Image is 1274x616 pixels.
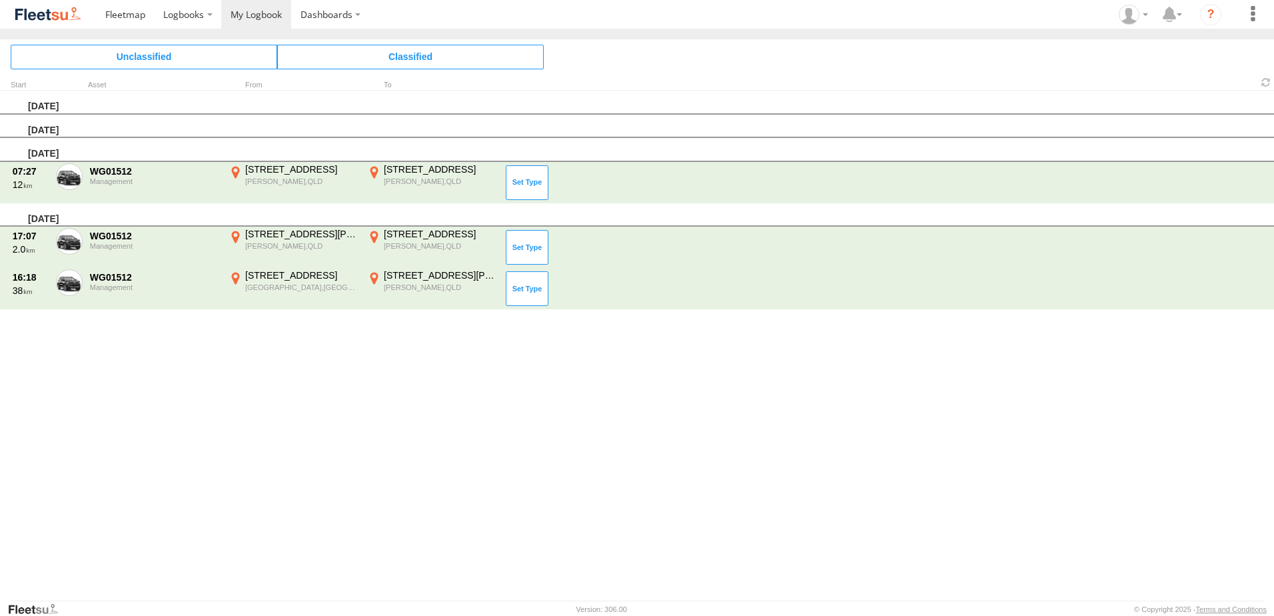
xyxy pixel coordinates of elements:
div: 07:27 [13,165,49,177]
div: WG01512 [90,165,219,177]
label: Click to View Event Location [365,163,498,202]
a: Visit our Website [7,603,69,616]
button: Click to Set [506,230,548,265]
div: WG01512 [90,230,219,242]
div: © Copyright 2025 - [1134,605,1267,613]
label: Click to View Event Location [227,228,360,267]
button: Click to Set [506,165,548,200]
label: Click to View Event Location [365,228,498,267]
div: [PERSON_NAME],QLD [384,283,496,292]
div: Click to Sort [11,82,51,89]
div: 16:18 [13,271,49,283]
div: Asset [88,82,221,89]
div: [PERSON_NAME],QLD [384,241,496,251]
label: Click to View Event Location [227,269,360,308]
span: Refresh [1258,76,1274,89]
label: Click to View Event Location [227,163,360,202]
i: ? [1200,4,1221,25]
div: [STREET_ADDRESS] [245,269,358,281]
div: Management [90,242,219,250]
div: WG01512 [90,271,219,283]
div: 12 [13,179,49,191]
label: Click to View Event Location [365,269,498,308]
div: [PERSON_NAME],QLD [384,177,496,186]
div: [STREET_ADDRESS] [245,163,358,175]
div: To [365,82,498,89]
div: 17:07 [13,230,49,242]
div: Management [90,283,219,291]
span: Click to view Unclassified Trips [11,45,277,69]
div: [GEOGRAPHIC_DATA],[GEOGRAPHIC_DATA] [245,283,358,292]
div: Management [90,177,219,185]
div: [STREET_ADDRESS][PERSON_NAME] [245,228,358,240]
div: [STREET_ADDRESS] [384,163,496,175]
div: 2.0 [13,243,49,255]
img: fleetsu-logo-horizontal.svg [13,5,83,23]
div: [STREET_ADDRESS] [384,228,496,240]
a: Terms and Conditions [1196,605,1267,613]
button: Click to Set [506,271,548,306]
span: Click to view Classified Trips [277,45,544,69]
div: [PERSON_NAME],QLD [245,241,358,251]
div: [STREET_ADDRESS][PERSON_NAME] [384,269,496,281]
div: Wesley Lutter [1114,5,1153,25]
div: From [227,82,360,89]
div: [PERSON_NAME],QLD [245,177,358,186]
div: 38 [13,285,49,297]
div: Version: 306.00 [576,605,627,613]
